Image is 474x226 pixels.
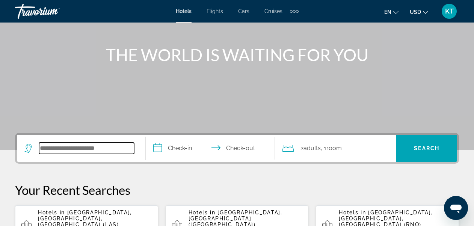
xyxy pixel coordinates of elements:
[38,209,65,215] span: Hotels in
[439,3,459,19] button: User Menu
[15,182,459,197] p: Your Recent Searches
[189,209,216,215] span: Hotels in
[238,8,249,14] a: Cars
[326,145,342,152] span: Room
[15,2,90,21] a: Travorium
[410,9,421,15] span: USD
[384,6,399,17] button: Change language
[17,135,457,162] div: Search widget
[146,135,275,162] button: Check in and out dates
[445,8,454,15] span: KT
[396,135,457,162] button: Search
[444,196,468,220] iframe: Button to launch messaging window
[303,145,321,152] span: Adults
[414,145,439,151] span: Search
[176,8,192,14] a: Hotels
[275,135,396,162] button: Travelers: 2 adults, 0 children
[264,8,282,14] a: Cruises
[410,6,428,17] button: Change currency
[300,143,321,154] span: 2
[339,209,366,215] span: Hotels in
[96,45,378,65] h1: THE WORLD IS WAITING FOR YOU
[384,9,391,15] span: en
[207,8,223,14] a: Flights
[290,5,299,17] button: Extra navigation items
[321,143,342,154] span: , 1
